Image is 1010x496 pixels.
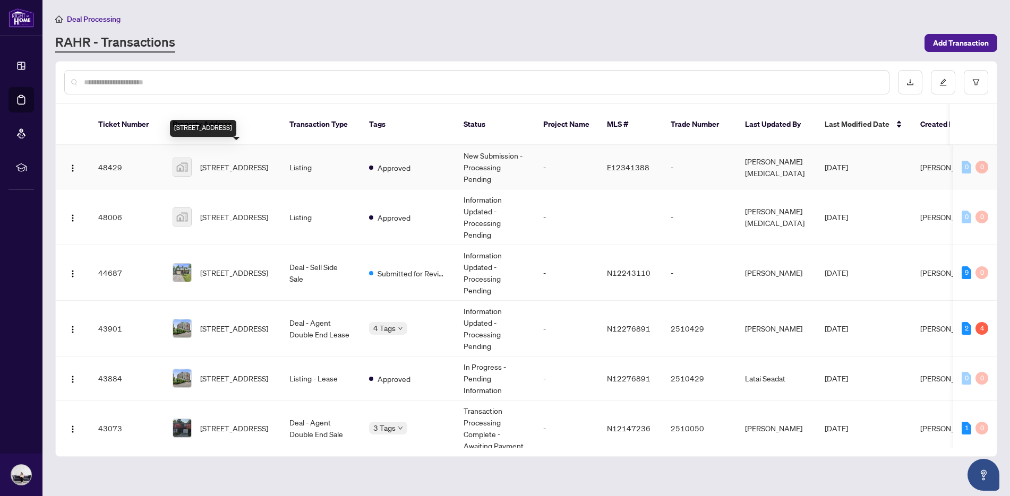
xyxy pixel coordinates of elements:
[962,161,971,173] div: 0
[200,267,268,279] span: [STREET_ADDRESS]
[200,422,268,434] span: [STREET_ADDRESS]
[281,189,361,245] td: Listing
[737,104,816,145] th: Last Updated By
[607,373,650,383] span: N12276891
[200,372,268,384] span: [STREET_ADDRESS]
[69,325,77,334] img: Logo
[361,104,455,145] th: Tags
[69,164,77,172] img: Logo
[737,301,816,356] td: [PERSON_NAME]
[737,356,816,401] td: Latai Seadat
[55,15,63,23] span: home
[281,301,361,356] td: Deal - Agent Double End Lease
[11,465,31,485] img: Profile Icon
[69,269,77,278] img: Logo
[67,14,121,24] span: Deal Processing
[455,301,535,356] td: Information Updated - Processing Pending
[173,419,191,437] img: thumbnail-img
[373,422,396,434] span: 3 Tags
[825,212,848,222] span: [DATE]
[281,104,361,145] th: Transaction Type
[173,369,191,387] img: thumbnail-img
[920,162,978,172] span: [PERSON_NAME]
[455,145,535,189] td: New Submission - Processing Pending
[962,422,971,434] div: 1
[173,158,191,176] img: thumbnail-img
[64,420,81,437] button: Logo
[662,245,737,301] td: -
[964,70,988,94] button: filter
[975,211,988,223] div: 0
[912,104,975,145] th: Created By
[607,423,650,433] span: N12147236
[975,372,988,385] div: 0
[200,323,268,334] span: [STREET_ADDRESS]
[962,211,971,223] div: 0
[69,425,77,433] img: Logo
[825,423,848,433] span: [DATE]
[64,264,81,281] button: Logo
[975,266,988,279] div: 0
[281,401,361,456] td: Deal - Agent Double End Sale
[933,34,989,51] span: Add Transaction
[378,373,410,385] span: Approved
[920,212,978,222] span: [PERSON_NAME]
[825,162,848,172] span: [DATE]
[535,356,598,401] td: -
[90,145,164,189] td: 48429
[962,372,971,385] div: 0
[825,373,848,383] span: [DATE]
[55,33,175,53] a: RAHR - Transactions
[90,401,164,456] td: 43073
[90,301,164,356] td: 43901
[662,401,737,456] td: 2510050
[173,208,191,226] img: thumbnail-img
[281,356,361,401] td: Listing - Lease
[737,245,816,301] td: [PERSON_NAME]
[931,70,955,94] button: edit
[975,161,988,173] div: 0
[455,356,535,401] td: In Progress - Pending Information
[455,401,535,456] td: Transaction Processing Complete - Awaiting Payment
[398,425,403,431] span: down
[535,301,598,356] td: -
[737,145,816,189] td: [PERSON_NAME][MEDICAL_DATA]
[962,266,971,279] div: 9
[898,70,922,94] button: download
[535,245,598,301] td: -
[200,161,268,173] span: [STREET_ADDRESS]
[378,212,410,223] span: Approved
[975,322,988,335] div: 4
[662,145,737,189] td: -
[378,267,447,279] span: Submitted for Review
[90,104,164,145] th: Ticket Number
[535,401,598,456] td: -
[455,189,535,245] td: Information Updated - Processing Pending
[69,214,77,222] img: Logo
[69,375,77,384] img: Logo
[939,79,947,86] span: edit
[64,208,81,225] button: Logo
[535,189,598,245] td: -
[455,104,535,145] th: Status
[90,356,164,401] td: 43884
[281,245,361,301] td: Deal - Sell Side Sale
[825,268,848,277] span: [DATE]
[920,324,978,333] span: [PERSON_NAME]
[598,104,662,145] th: MLS #
[975,422,988,434] div: 0
[920,373,978,383] span: [PERSON_NAME]
[920,268,978,277] span: [PERSON_NAME]
[378,162,410,173] span: Approved
[64,159,81,176] button: Logo
[737,189,816,245] td: [PERSON_NAME][MEDICAL_DATA]
[737,401,816,456] td: [PERSON_NAME]
[455,245,535,301] td: Information Updated - Processing Pending
[962,322,971,335] div: 2
[170,120,236,137] div: [STREET_ADDRESS]
[662,189,737,245] td: -
[607,324,650,333] span: N12276891
[925,34,997,52] button: Add Transaction
[200,211,268,223] span: [STREET_ADDRESS]
[373,322,396,334] span: 4 Tags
